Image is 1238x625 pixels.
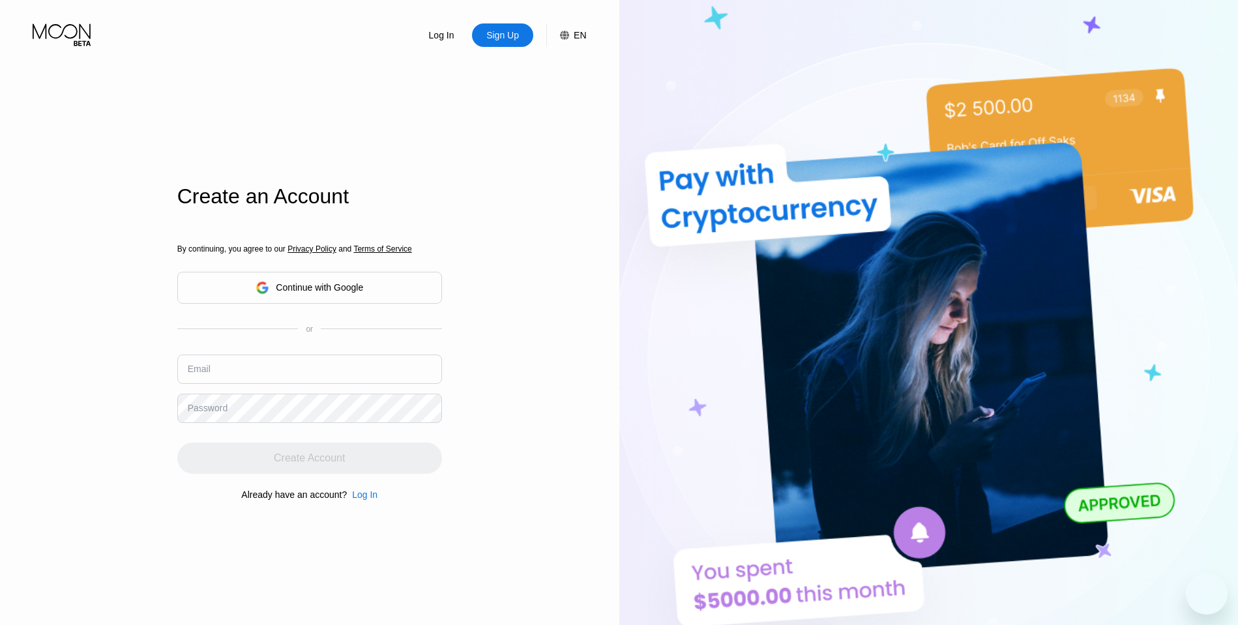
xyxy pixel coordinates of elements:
div: Create an Account [177,184,442,209]
span: Terms of Service [353,244,411,254]
div: Already have an account? [241,489,347,500]
iframe: 启动消息传送窗口的按钮 [1186,573,1228,615]
div: Log In [428,29,456,42]
div: Log In [411,23,472,47]
div: Continue with Google [177,272,442,304]
div: Sign Up [485,29,520,42]
div: Password [188,403,228,413]
div: EN [574,30,586,40]
div: Continue with Google [276,282,363,293]
div: Sign Up [472,23,533,47]
span: and [336,244,354,254]
span: Privacy Policy [287,244,336,254]
div: Log In [347,489,377,500]
div: By continuing, you agree to our [177,244,442,254]
div: Log In [352,489,377,500]
div: or [306,325,313,334]
div: Email [188,364,211,374]
div: EN [546,23,586,47]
